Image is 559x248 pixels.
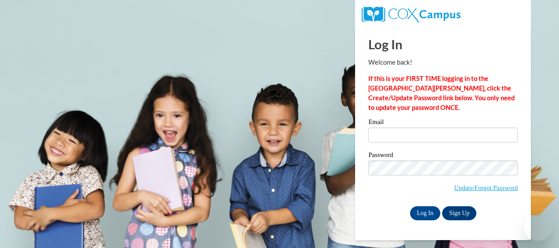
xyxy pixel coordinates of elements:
[454,184,518,191] a: Update/Forgot Password
[368,58,518,67] p: Welcome back!
[362,7,460,22] img: COX Campus
[368,152,518,160] label: Password
[368,35,518,53] h1: Log In
[368,75,515,111] strong: If this is your FIRST TIME logging in to the [GEOGRAPHIC_DATA][PERSON_NAME], click the Create/Upd...
[410,206,441,220] input: Log In
[368,119,518,128] label: Email
[442,206,476,220] a: Sign Up
[524,213,552,241] iframe: Button to launch messaging window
